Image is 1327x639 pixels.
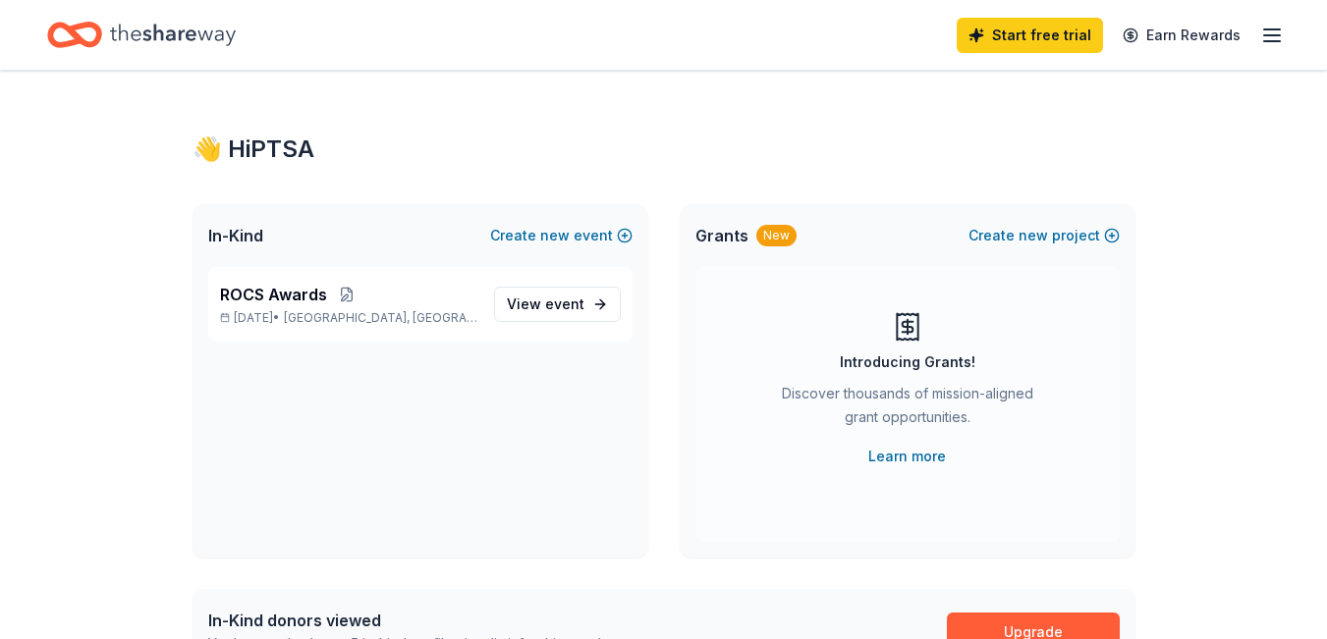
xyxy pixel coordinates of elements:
div: Discover thousands of mission-aligned grant opportunities. [774,382,1041,437]
div: Introducing Grants! [840,350,975,374]
a: Start free trial [957,18,1103,53]
span: Grants [695,224,748,247]
p: [DATE] • [220,310,478,326]
span: View [507,293,584,316]
div: 👋 Hi PTSA [193,133,1135,165]
a: View event [494,287,621,322]
span: ROCS Awards [220,283,327,306]
div: New [756,225,797,246]
a: Learn more [868,445,946,468]
a: Earn Rewards [1111,18,1252,53]
button: Createnewproject [968,224,1120,247]
span: event [545,295,584,312]
span: new [540,224,570,247]
span: In-Kind [208,224,263,247]
span: [GEOGRAPHIC_DATA], [GEOGRAPHIC_DATA] [284,310,477,326]
span: new [1019,224,1048,247]
button: Createnewevent [490,224,633,247]
div: In-Kind donors viewed [208,609,609,632]
a: Home [47,12,236,58]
